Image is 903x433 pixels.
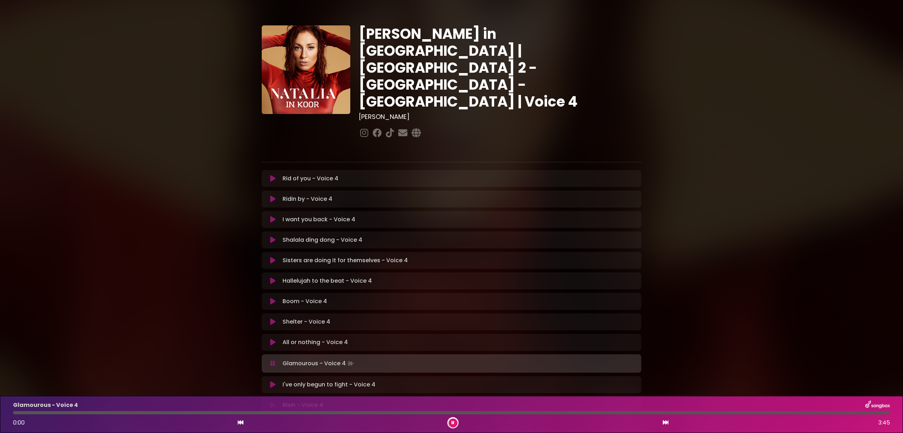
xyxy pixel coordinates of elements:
h1: [PERSON_NAME] in [GEOGRAPHIC_DATA] | [GEOGRAPHIC_DATA] 2 - [GEOGRAPHIC_DATA] - [GEOGRAPHIC_DATA] ... [359,25,641,110]
p: I want you back - Voice 4 [283,215,355,224]
p: Rid of you - Voice 4 [283,174,338,183]
span: 0:00 [13,419,25,427]
h3: [PERSON_NAME] [359,113,641,121]
p: Glamourous - Voice 4 [283,359,356,368]
p: All or nothing - Voice 4 [283,338,348,347]
p: Boom - Voice 4 [283,297,327,306]
img: YTVS25JmS9CLUqXqkEhs [262,25,350,114]
p: Hallelujah to the beat - Voice 4 [283,277,372,285]
p: Glamourous - Voice 4 [13,401,78,409]
img: songbox-logo-white.png [865,401,890,410]
p: Sisters are doing it for themselves - Voice 4 [283,256,408,265]
p: Shalala ding dong - Voice 4 [283,236,362,244]
img: waveform4.gif [346,359,356,368]
p: Ridin by - Voice 4 [283,195,332,203]
p: Shelter - Voice 4 [283,318,330,326]
span: 3:45 [878,419,890,427]
p: I've only begun to fight - Voice 4 [283,380,375,389]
